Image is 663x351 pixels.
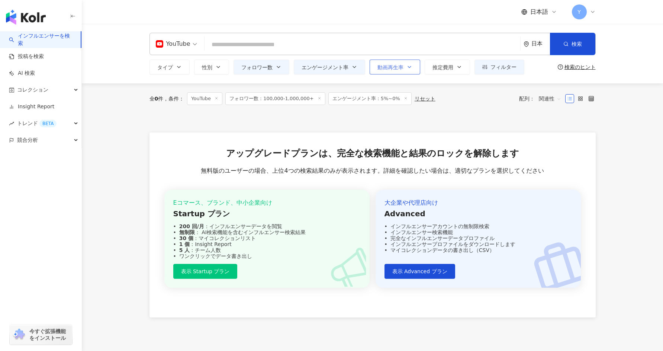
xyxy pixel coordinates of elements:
[156,38,190,50] div: YouTube
[17,115,57,132] span: トレンド
[328,92,412,105] span: エンゲージメント率：5%~0%
[149,60,190,74] button: タイプ
[384,247,572,253] div: マイコレクションデータの書き出し（CSV）
[519,93,565,105] div: 配列：
[302,64,348,70] span: エンゲージメント率
[384,199,572,207] div: 大企業や代理店向け
[173,199,361,207] div: Eコマース、ブランド、中小企業向け
[392,268,447,274] span: 表示 Advanced プラン
[432,64,453,70] span: 推定費用
[12,329,26,341] img: chrome extension
[425,60,470,74] button: 推定費用
[474,60,524,74] button: フィルター
[155,96,158,102] span: 0
[149,96,164,102] div: 全 件
[157,64,173,70] span: タイプ
[9,70,35,77] a: AI 検索
[173,235,361,241] div: ：マイコレクションリスト
[241,64,273,70] span: フォロワー数
[539,93,561,105] span: 関連性
[9,103,54,111] a: Insight Report
[17,82,48,98] span: コレクション
[187,92,222,105] span: YouTube
[377,64,403,70] span: 動画再生率
[10,325,72,345] a: chrome extension今すぐ拡張機能をインストール
[531,41,550,47] div: 日本
[181,268,230,274] span: 表示 Startup プラン
[9,121,14,126] span: rise
[173,253,361,259] div: ワンクリックでデータ書き出し
[201,167,544,175] span: 無料版のユーザーの場合、上位4つの検索結果のみが表示されます。詳細を確認したい場合は、適切なプランを選択してください
[530,8,548,16] span: 日本語
[558,64,563,70] span: question-circle
[179,229,195,235] strong: 無制限
[384,208,572,219] div: Advanced
[179,247,190,253] strong: 5 人
[384,229,572,235] div: インフルエンサー検索機能
[173,264,238,279] button: 表示 Startup プラン
[9,53,44,60] a: 投稿を検索
[415,96,435,102] div: リセット
[226,147,519,160] span: アップグレードプランは、完全な検索機能と結果のロックを解除します
[490,64,516,70] span: フィルター
[6,10,46,25] img: logo
[572,41,582,47] span: 検索
[577,8,581,16] span: Y
[524,41,529,47] span: environment
[173,241,361,247] div: ：Insight Report
[173,229,361,235] div: ： AI検索機能を含むインフルエンサー検索結果
[163,96,184,102] span: 条件 ：
[173,208,361,219] div: Startup プラン
[17,132,38,149] span: 競合分析
[202,64,212,70] span: 性別
[179,223,204,229] strong: 200 回/月
[550,33,595,55] button: 検索
[384,235,572,241] div: 完全なインフルエンサーデータプロファイル
[194,60,229,74] button: 性別
[384,223,572,229] div: インフルエンサーアカウントの無制限検索
[39,120,57,127] div: BETA
[234,60,289,74] button: フォロワー数
[179,241,190,247] strong: 1 個
[564,64,596,70] div: 検索のヒント
[173,247,361,253] div: ：チーム人数
[179,235,193,241] strong: 30 個
[173,223,361,229] div: ：インフルエンサーデータを閲覧
[9,32,75,47] a: searchインフルエンサーを検索
[29,328,70,341] span: 今すぐ拡張機能をインストール
[294,60,365,74] button: エンゲージメント率
[370,60,420,74] button: 動画再生率
[384,241,572,247] div: インフルエンサープロファイルをダウンロードします
[225,92,325,105] span: フォロワー数：100,000-1,000,000+
[384,264,455,279] button: 表示 Advanced プラン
